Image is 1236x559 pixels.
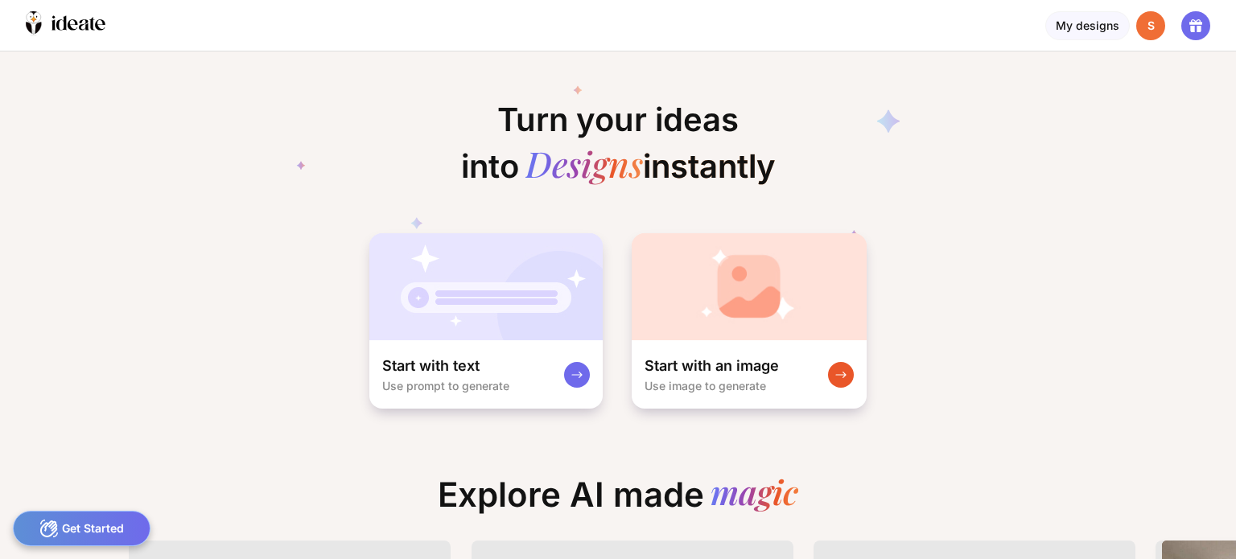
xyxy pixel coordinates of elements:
[382,379,509,393] div: Use prompt to generate
[425,475,811,528] div: Explore AI made
[632,233,867,340] img: startWithImageCardBg.jpg
[1045,11,1130,40] div: My designs
[711,475,798,515] div: magic
[645,379,766,393] div: Use image to generate
[645,356,779,376] div: Start with an image
[13,511,150,546] div: Get Started
[382,356,480,376] div: Start with text
[369,233,603,340] img: startWithTextCardBg.jpg
[1136,11,1165,40] div: S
